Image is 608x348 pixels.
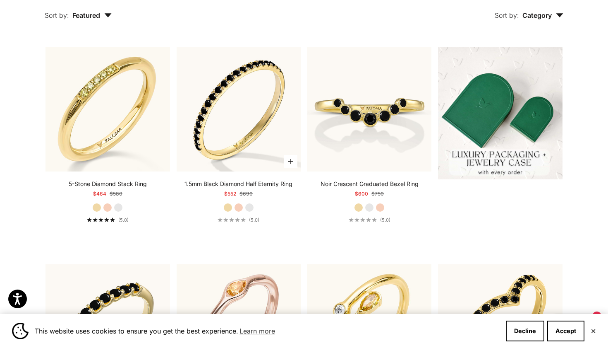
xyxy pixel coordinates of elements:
button: Close [591,329,596,333]
a: 5-Stone Diamond Stack Ring [69,180,147,188]
compare-at-price: $690 [239,190,253,198]
span: (5.0) [249,217,259,223]
a: 5.0 out of 5.0 stars(5.0) [218,217,259,223]
span: Sort by: [45,11,69,19]
a: 5.0 out of 5.0 stars(5.0) [87,217,129,223]
span: Sort by: [495,11,519,19]
div: 5.0 out of 5.0 stars [87,217,115,222]
img: 1_efe35f54-c1b6-4cae-852f-b2bb124dc37f.png [438,47,562,179]
a: #YellowGold #RoseGold #WhiteGold [45,47,170,171]
sale-price: $600 [355,190,368,198]
a: Learn more [238,325,276,337]
sale-price: $552 [224,190,236,198]
div: 5.0 out of 5.0 stars [218,217,246,222]
span: (5.0) [118,217,129,223]
compare-at-price: $580 [110,190,122,198]
a: 1.5mm Black Diamond Half Eternity Ring [184,180,292,188]
div: 5.0 out of 5.0 stars [349,217,377,222]
span: This website uses cookies to ensure you get the best experience. [35,325,499,337]
span: (5.0) [380,217,390,223]
a: Noir Crescent Graduated Bezel Ring [321,180,419,188]
a: 5.0 out of 5.0 stars(5.0) [349,217,390,223]
span: Category [522,11,563,19]
compare-at-price: $750 [371,190,384,198]
sale-price: $464 [93,190,106,198]
img: #YellowGold [177,47,301,171]
button: Accept [547,321,584,341]
button: Decline [506,321,544,341]
img: Cookie banner [12,323,29,339]
img: #YellowGold [45,47,170,171]
img: #YellowGold [307,47,431,171]
span: Featured [72,11,112,19]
